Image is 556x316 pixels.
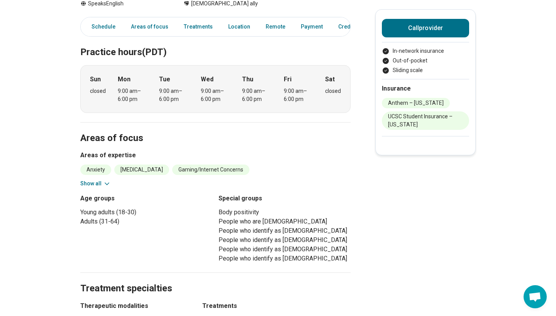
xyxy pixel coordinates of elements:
li: [MEDICAL_DATA] [114,165,169,175]
a: Remote [261,19,290,35]
strong: Tue [159,75,170,84]
div: 9:00 am – 6:00 pm [159,87,189,103]
li: Adults (31-64) [80,217,212,226]
strong: Thu [242,75,253,84]
h3: Therapeutic modalities [80,301,188,311]
a: Location [224,19,255,35]
a: Schedule [82,19,120,35]
h2: Areas of focus [80,113,351,145]
li: In-network insurance [382,47,469,55]
div: Open chat [524,285,547,308]
div: 9:00 am – 6:00 pm [201,87,231,103]
strong: Sun [90,75,101,84]
li: Anthem – [US_STATE] [382,98,450,108]
div: closed [325,87,341,95]
a: Payment [296,19,327,35]
li: People who identify as [DEMOGRAPHIC_DATA] [219,245,351,254]
li: Out-of-pocket [382,57,469,65]
h2: Practice hours (PDT) [80,27,351,59]
h3: Special groups [219,194,351,203]
a: Treatments [179,19,217,35]
div: closed [90,87,106,95]
h2: Treatment specialties [80,264,351,295]
li: People who identify as [DEMOGRAPHIC_DATA] [219,226,351,235]
h2: Insurance [382,84,469,93]
strong: Fri [284,75,292,84]
button: Callprovider [382,19,469,37]
a: Areas of focus [126,19,173,35]
li: Anxiety [80,165,111,175]
div: 9:00 am – 6:00 pm [284,87,314,103]
h3: Areas of expertise [80,151,351,160]
strong: Wed [201,75,214,84]
div: When does the program meet? [80,65,351,113]
li: Young adults (18-30) [80,208,212,217]
li: Body positivity [219,208,351,217]
li: People who identify as [DEMOGRAPHIC_DATA] [219,254,351,263]
li: Gaming/Internet Concerns [172,165,249,175]
li: People who identify as [DEMOGRAPHIC_DATA] [219,235,351,245]
h3: Treatments [202,301,351,311]
div: 9:00 am – 6:00 pm [242,87,272,103]
ul: Payment options [382,47,469,74]
a: Credentials [334,19,377,35]
div: 9:00 am – 6:00 pm [118,87,147,103]
h3: Age groups [80,194,212,203]
li: People who are [DEMOGRAPHIC_DATA] [219,217,351,226]
strong: Sat [325,75,335,84]
li: Sliding scale [382,66,469,74]
button: Show all [80,180,111,188]
li: UCSC Student Insurance – [US_STATE] [382,111,469,130]
strong: Mon [118,75,131,84]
